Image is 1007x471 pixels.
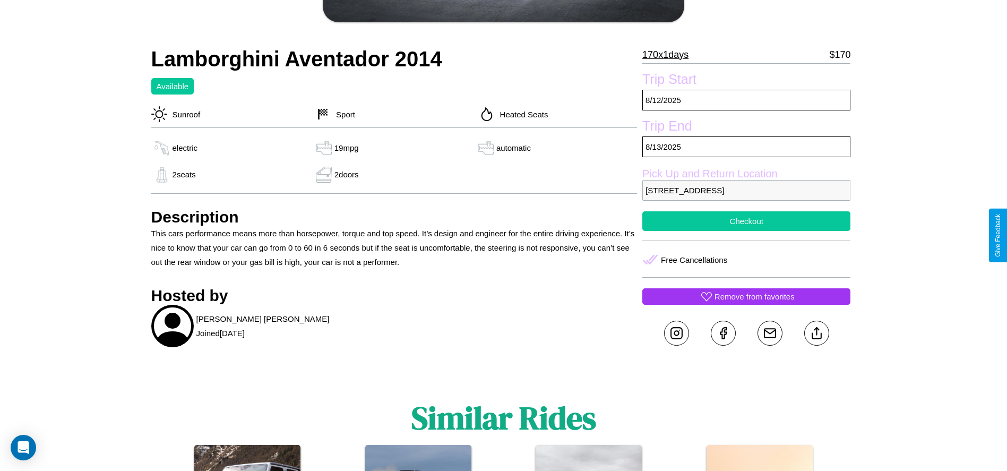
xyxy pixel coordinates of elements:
img: gas [151,140,173,156]
p: Free Cancellations [661,253,727,267]
h1: Similar Rides [411,396,596,440]
img: gas [151,167,173,183]
img: gas [475,140,496,156]
img: gas [313,140,334,156]
p: $ 170 [829,46,850,63]
p: electric [173,141,198,155]
p: 8 / 13 / 2025 [642,136,850,157]
p: automatic [496,141,531,155]
p: Sport [331,107,355,122]
div: Open Intercom Messenger [11,435,36,460]
p: Remove from favorites [715,289,795,304]
h3: Description [151,208,638,226]
button: Remove from favorites [642,288,850,305]
p: 2 seats [173,167,196,182]
p: 170 x 1 days [642,46,688,63]
h3: Hosted by [151,287,638,305]
p: 2 doors [334,167,359,182]
p: 8 / 12 / 2025 [642,90,850,110]
p: Heated Seats [495,107,548,122]
p: Available [157,79,189,93]
p: 19 mpg [334,141,359,155]
label: Pick Up and Return Location [642,168,850,180]
p: Sunroof [167,107,201,122]
p: [PERSON_NAME] [PERSON_NAME] [196,312,330,326]
img: gas [313,167,334,183]
p: This cars performance means more than horsepower, torque and top speed. It’s design and engineer ... [151,226,638,269]
p: [STREET_ADDRESS] [642,180,850,201]
button: Checkout [642,211,850,231]
label: Trip End [642,118,850,136]
h2: Lamborghini Aventador 2014 [151,47,638,71]
div: Give Feedback [994,214,1002,257]
label: Trip Start [642,72,850,90]
p: Joined [DATE] [196,326,245,340]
